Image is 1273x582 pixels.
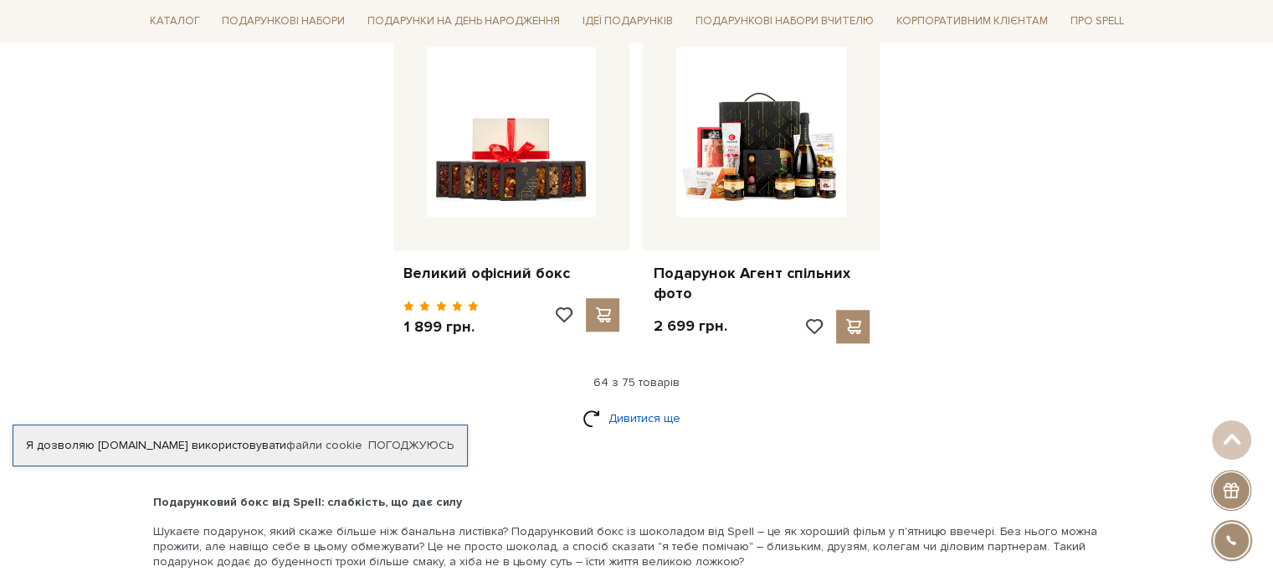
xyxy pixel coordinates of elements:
a: файли cookie [286,438,362,452]
a: Великий офісний бокс [403,264,620,283]
a: Дивитися ще [583,404,691,433]
a: Подарункові набори [215,8,352,34]
p: Шукаєте подарунок, який скаже більше ніж банальна листівка? Подарунковий бокс із шоколадом від Sp... [153,524,1121,570]
b: Подарунковий бокс від Spell: слабкість, що дає силу [153,495,462,509]
p: 1 899 грн. [403,317,480,337]
a: Погоджуюсь [368,438,454,453]
div: 64 з 75 товарів [136,375,1137,390]
a: Подарунки на День народження [361,8,567,34]
a: Корпоративним клієнтам [890,8,1055,34]
div: Я дозволяю [DOMAIN_NAME] використовувати [13,438,467,453]
a: Ідеї подарунків [576,8,680,34]
a: Про Spell [1063,8,1130,34]
a: Каталог [143,8,207,34]
p: 2 699 грн. [653,317,726,336]
a: Подарункові набори Вчителю [689,7,880,35]
a: Подарунок Агент спільних фото [653,264,870,303]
